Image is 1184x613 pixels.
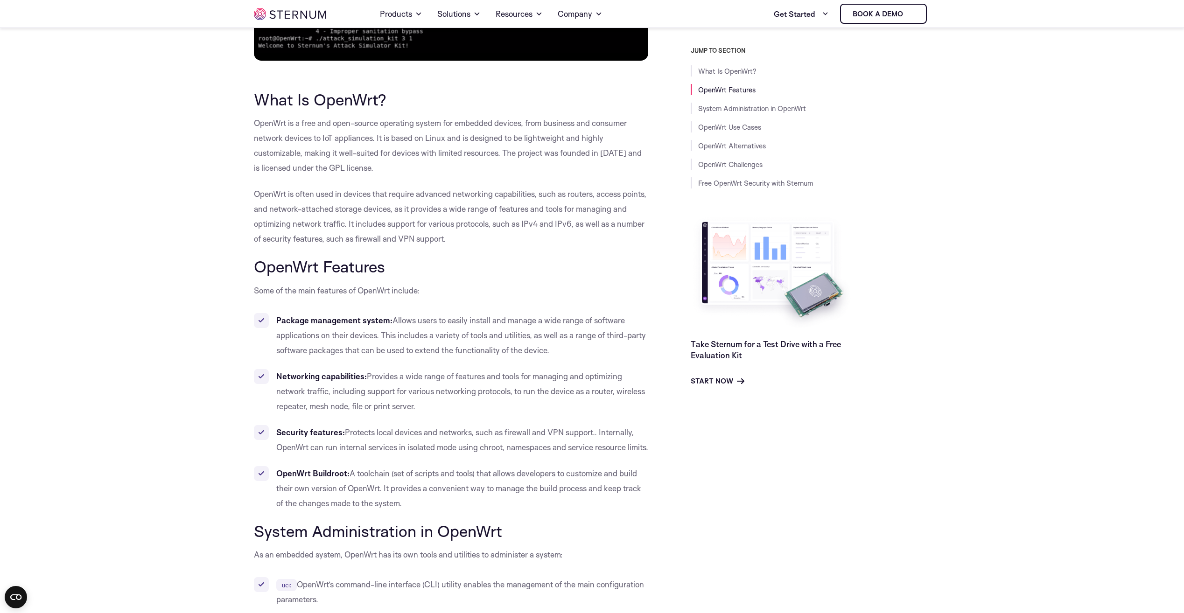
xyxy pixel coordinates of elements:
li: OpenWrt’s command-line interface (CLI) utility enables the management of the main configuration p... [254,577,649,607]
a: OpenWrt Alternatives [698,141,766,150]
strong: Package management system: [276,315,392,325]
h3: JUMP TO SECTION [691,47,931,54]
code: uci: [276,579,297,591]
a: Company [558,1,603,27]
a: OpenWrt Use Cases [698,123,761,132]
h2: System Administration in OpenWrt [254,522,649,540]
a: Get Started [774,5,829,23]
a: Book a demo [840,4,927,24]
a: What Is OpenWrt? [698,67,757,76]
a: Resources [496,1,543,27]
li: A toolchain (set of scripts and tools) that allows developers to customize and build their own ve... [254,466,649,511]
a: Start Now [691,375,744,386]
img: sternum iot [254,8,326,20]
p: OpenWrt is a free and open-source operating system for embedded devices, from business and consum... [254,116,649,175]
a: System Administration in OpenWrt [698,104,806,113]
a: Products [380,1,422,27]
img: Take Sternum for a Test Drive with a Free Evaluation Kit [691,215,854,331]
p: As an embedded system, OpenWrt has its own tools and utilities to administer a system: [254,547,649,562]
a: Take Sternum for a Test Drive with a Free Evaluation Kit [691,339,841,360]
a: OpenWrt Challenges [698,160,763,169]
li: Protects local devices and networks, such as firewall and VPN support.. Internally, OpenWrt can r... [254,425,649,455]
img: sternum iot [907,10,914,18]
h2: OpenWrt Features [254,258,649,275]
p: Some of the main features of OpenWrt include: [254,283,649,298]
a: Free OpenWrt Security with Sternum [698,179,813,188]
li: Allows users to easily install and manage a wide range of software applications on their devices.... [254,313,649,358]
a: Solutions [437,1,481,27]
h2: What Is OpenWrt? [254,91,649,108]
strong: OpenWrt Buildroot: [276,468,350,478]
strong: Security features: [276,427,345,437]
a: OpenWrt Features [698,85,756,94]
button: Open CMP widget [5,586,27,608]
p: OpenWrt is often used in devices that require advanced networking capabilities, such as routers, ... [254,187,649,246]
li: Provides a wide range of features and tools for managing and optimizing network traffic, includin... [254,369,649,414]
strong: Networking capabilities: [276,371,367,381]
